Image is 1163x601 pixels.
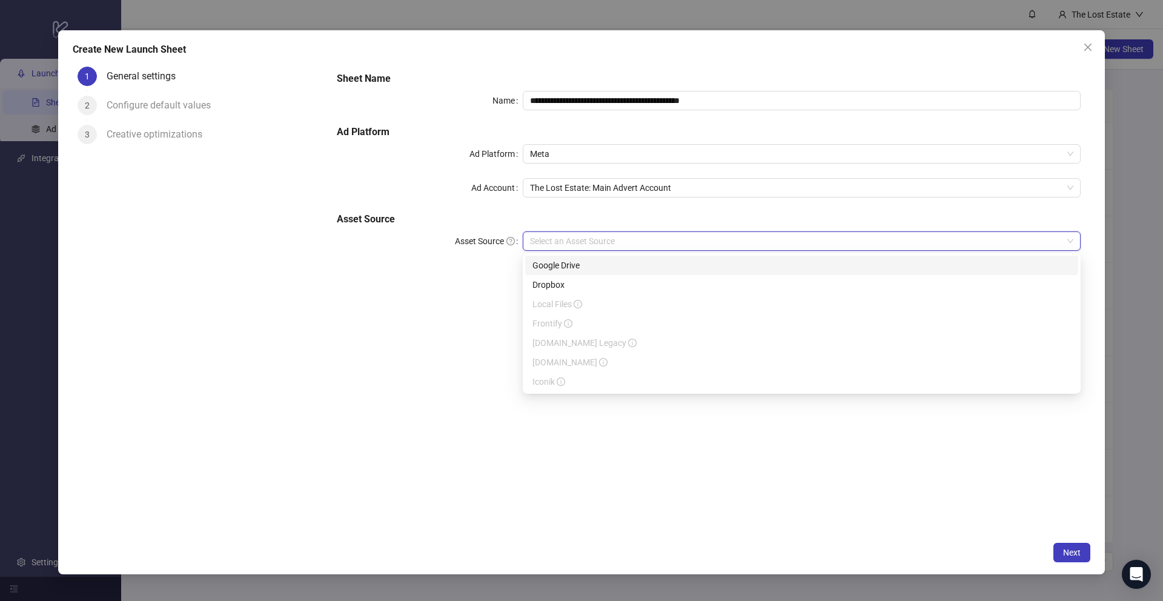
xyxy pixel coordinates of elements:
[532,319,572,328] span: Frontify
[525,372,1078,391] div: Iconik
[557,377,565,386] span: info-circle
[523,91,1081,110] input: Name
[1053,543,1090,562] button: Next
[1083,42,1093,52] span: close
[492,91,523,110] label: Name
[564,319,572,328] span: info-circle
[532,259,1071,272] div: Google Drive
[107,96,220,115] div: Configure default values
[1063,548,1081,557] span: Next
[532,299,582,309] span: Local Files
[599,358,608,367] span: info-circle
[530,179,1073,197] span: The Lost Estate: Main Advert Account
[525,294,1078,314] div: Local Files
[337,71,1081,86] h5: Sheet Name
[532,278,1071,291] div: Dropbox
[574,300,582,308] span: info-circle
[455,231,523,251] label: Asset Source
[525,314,1078,333] div: Frontify
[1122,560,1151,589] div: Open Intercom Messenger
[525,333,1078,353] div: Frame.io Legacy
[85,71,90,81] span: 1
[530,145,1073,163] span: Meta
[525,353,1078,372] div: Frame.io
[525,275,1078,294] div: Dropbox
[532,377,565,387] span: Iconik
[85,101,90,110] span: 2
[525,256,1078,275] div: Google Drive
[471,178,523,198] label: Ad Account
[1078,38,1098,57] button: Close
[337,125,1081,139] h5: Ad Platform
[337,212,1081,227] h5: Asset Source
[506,237,515,245] span: question-circle
[628,339,637,347] span: info-circle
[85,130,90,139] span: 3
[73,42,1090,57] div: Create New Launch Sheet
[107,125,212,144] div: Creative optimizations
[532,338,637,348] span: [DOMAIN_NAME] Legacy
[469,144,523,164] label: Ad Platform
[107,67,185,86] div: General settings
[532,357,608,367] span: [DOMAIN_NAME]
